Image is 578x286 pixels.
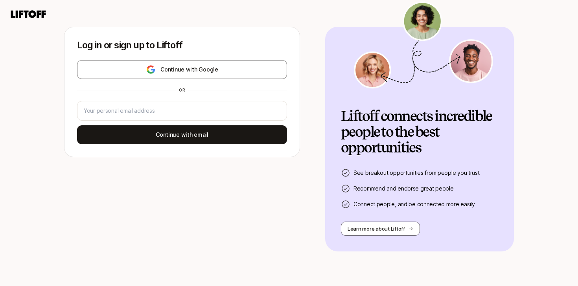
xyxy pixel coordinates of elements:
[77,40,287,51] p: Log in or sign up to Liftoff
[77,60,287,79] button: Continue with Google
[353,200,475,209] p: Connect people, and be connected more easily
[146,65,156,74] img: google-logo
[341,222,420,236] button: Learn more about Liftoff
[353,184,453,193] p: Recommend and endorse great people
[176,87,188,93] div: or
[353,1,494,89] img: signup-banner
[84,106,280,115] input: Your personal email address
[77,125,287,144] button: Continue with email
[353,168,480,178] p: See breakout opportunities from people you trust
[341,108,498,156] h2: Liftoff connects incredible people to the best opportunities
